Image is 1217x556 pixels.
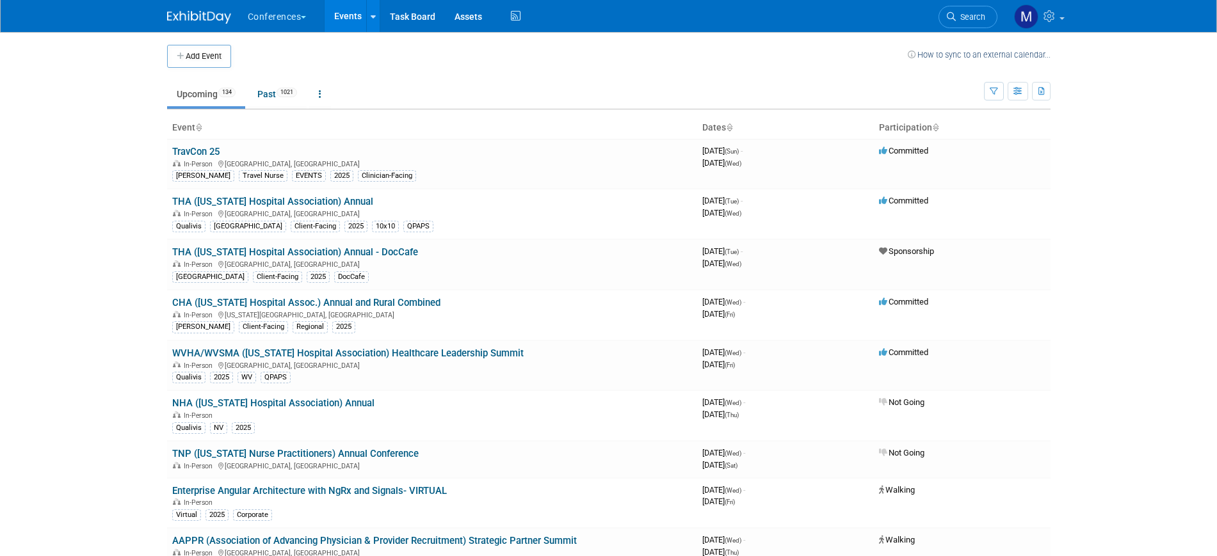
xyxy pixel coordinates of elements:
span: [DATE] [702,196,743,205]
span: (Sun) [725,148,739,155]
span: [DATE] [702,496,735,506]
span: (Wed) [725,450,741,457]
span: [DATE] [702,535,745,544]
span: [DATE] [702,347,745,357]
span: In-Person [184,462,216,470]
div: QPAPS [403,221,433,232]
img: In-Person Event [173,498,181,505]
a: TNP ([US_STATE] Nurse Practitioners) Annual Conference [172,448,419,459]
span: - [743,347,745,357]
img: In-Person Event [173,361,181,368]
span: Committed [879,297,928,306]
span: [DATE] [702,309,735,319]
img: In-Person Event [173,462,181,468]
span: - [743,297,745,306]
div: 2025 [206,509,229,521]
a: THA ([US_STATE] Hospital Association) Annual [172,196,373,207]
img: In-Person Event [173,210,181,216]
div: Qualivis [172,372,206,383]
a: Sort by Event Name [195,122,202,132]
div: Qualivis [172,221,206,232]
th: Dates [697,117,874,139]
span: [DATE] [702,485,745,495]
div: NV [210,422,227,434]
a: Sort by Participation Type [932,122,939,132]
div: [GEOGRAPHIC_DATA], [GEOGRAPHIC_DATA] [172,460,692,470]
span: Not Going [879,448,924,457]
a: Past1021 [248,82,307,106]
span: (Fri) [725,311,735,318]
a: WVHA/WVSMA ([US_STATE] Hospital Association) Healthcare Leadership Summit [172,347,524,359]
span: - [741,196,743,205]
div: Regional [293,321,328,333]
span: [DATE] [702,460,737,470]
img: In-Person Event [173,411,181,418]
th: Event [167,117,697,139]
div: [PERSON_NAME] [172,321,234,333]
button: Add Event [167,45,231,68]
span: [DATE] [702,208,741,218]
div: Travel Nurse [239,170,287,182]
span: In-Person [184,260,216,269]
span: (Wed) [725,160,741,167]
span: In-Person [184,361,216,370]
span: 1021 [277,88,297,97]
span: (Wed) [725,299,741,306]
span: (Wed) [725,349,741,356]
span: - [741,146,743,155]
span: Committed [879,347,928,357]
span: In-Person [184,498,216,507]
a: Enterprise Angular Architecture with NgRx and Signals- VIRTUAL [172,485,447,496]
div: 2025 [307,271,330,283]
span: Walking [879,485,915,495]
span: In-Person [184,160,216,168]
span: [DATE] [702,146,743,155]
span: Committed [879,146,928,155]
span: - [743,448,745,457]
img: ExhibitDay [167,11,231,24]
a: How to sync to an external calendar... [908,50,1051,60]
a: Sort by Start Date [726,122,732,132]
img: In-Person Event [173,260,181,267]
span: In-Person [184,411,216,420]
span: (Thu) [725,549,739,556]
a: CHA ([US_STATE] Hospital Assoc.) Annual and Rural Combined [172,297,440,308]
div: WV [238,372,256,383]
div: Client-Facing [291,221,340,232]
div: [GEOGRAPHIC_DATA], [GEOGRAPHIC_DATA] [172,158,692,168]
a: Upcoming134 [167,82,245,106]
span: In-Person [184,210,216,218]
span: (Tue) [725,198,739,205]
a: TravCon 25 [172,146,220,157]
img: In-Person Event [173,160,181,166]
a: THA ([US_STATE] Hospital Association) Annual - DocCafe [172,246,418,258]
div: Corporate [233,509,272,521]
div: [GEOGRAPHIC_DATA], [GEOGRAPHIC_DATA] [172,258,692,269]
div: [US_STATE][GEOGRAPHIC_DATA], [GEOGRAPHIC_DATA] [172,309,692,319]
a: Search [939,6,997,28]
div: [GEOGRAPHIC_DATA], [GEOGRAPHIC_DATA] [172,208,692,218]
span: Committed [879,196,928,205]
span: - [743,485,745,495]
div: EVENTS [292,170,326,182]
div: [GEOGRAPHIC_DATA] [210,221,286,232]
span: In-Person [184,311,216,319]
span: (Wed) [725,260,741,267]
div: 2025 [330,170,353,182]
span: [DATE] [702,158,741,168]
div: QPAPS [261,372,291,383]
div: 10x10 [372,221,399,232]
span: [DATE] [702,360,735,369]
div: [GEOGRAPHIC_DATA], [GEOGRAPHIC_DATA] [172,360,692,370]
span: (Tue) [725,248,739,255]
span: Not Going [879,397,924,407]
a: NHA ([US_STATE] Hospital Association) Annual [172,397,375,409]
div: Client-Facing [253,271,302,283]
img: In-Person Event [173,311,181,317]
span: - [743,397,745,407]
span: (Thu) [725,411,739,418]
span: Sponsorship [879,246,934,256]
a: AAPPR (Association of Advancing Physician & Provider Recruitment) Strategic Partner Summit [172,535,577,546]
span: (Wed) [725,399,741,406]
span: [DATE] [702,397,745,407]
